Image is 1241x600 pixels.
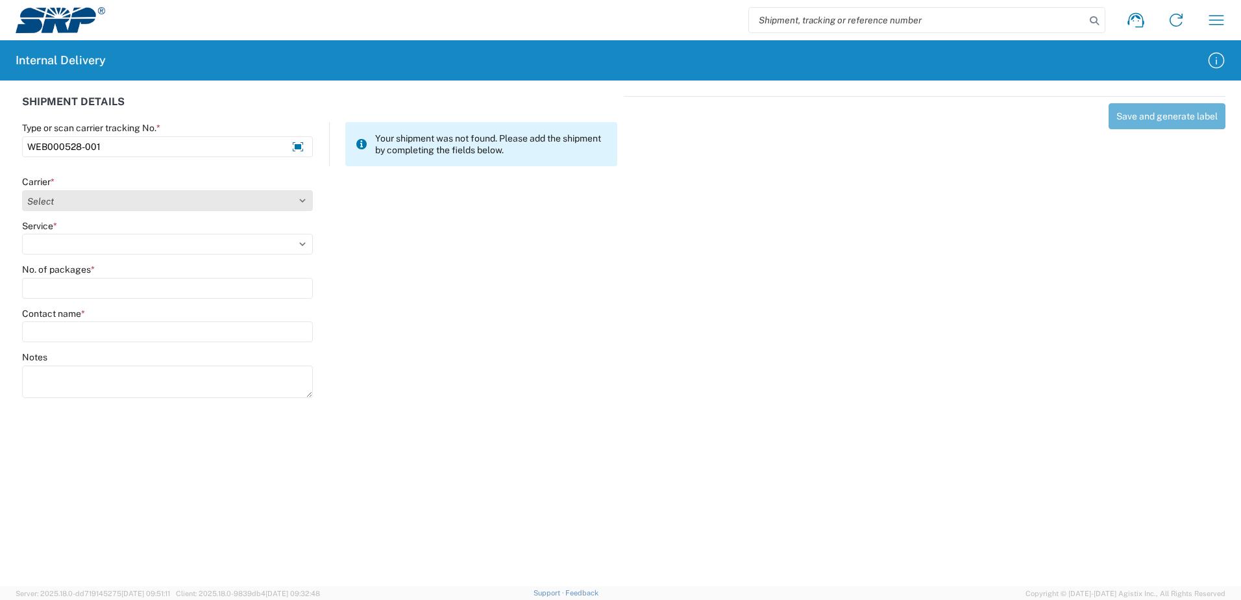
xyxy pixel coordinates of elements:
span: Server: 2025.18.0-dd719145275 [16,590,170,597]
img: srp [16,7,105,33]
label: Contact name [22,308,85,319]
h2: Internal Delivery [16,53,106,68]
a: Support [534,589,566,597]
label: Service [22,220,57,232]
div: SHIPMENT DETAILS [22,96,617,122]
a: Feedback [565,589,598,597]
input: Shipment, tracking or reference number [749,8,1085,32]
span: [DATE] 09:32:48 [265,590,320,597]
span: [DATE] 09:51:11 [121,590,170,597]
span: Copyright © [DATE]-[DATE] Agistix Inc., All Rights Reserved [1026,588,1225,599]
span: Your shipment was not found. Please add the shipment by completing the fields below. [375,132,607,156]
label: Type or scan carrier tracking No. [22,122,160,134]
label: Notes [22,351,47,363]
label: No. of packages [22,264,95,275]
span: Client: 2025.18.0-9839db4 [176,590,320,597]
label: Carrier [22,176,55,188]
